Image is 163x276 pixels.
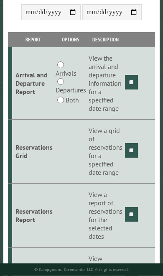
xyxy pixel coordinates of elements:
td: View the arrival and departure information for a specified date range [87,47,124,120]
td: Reservations Grid [12,120,54,184]
td: View a grid of reservations for a specified date range [87,120,124,184]
td: Reservations Report [12,184,54,248]
td: View a report of reservations for the selected dates [87,184,124,248]
label: Both [66,95,79,105]
small: © Campground Commander LLC. All rights reserved. [34,267,129,272]
th: Report [12,32,54,47]
th: Options [54,32,87,47]
label: Departures [56,85,86,95]
td: Arrival and Departure Report [12,47,54,120]
th: Description [87,32,124,47]
label: Arrivals [56,68,76,78]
